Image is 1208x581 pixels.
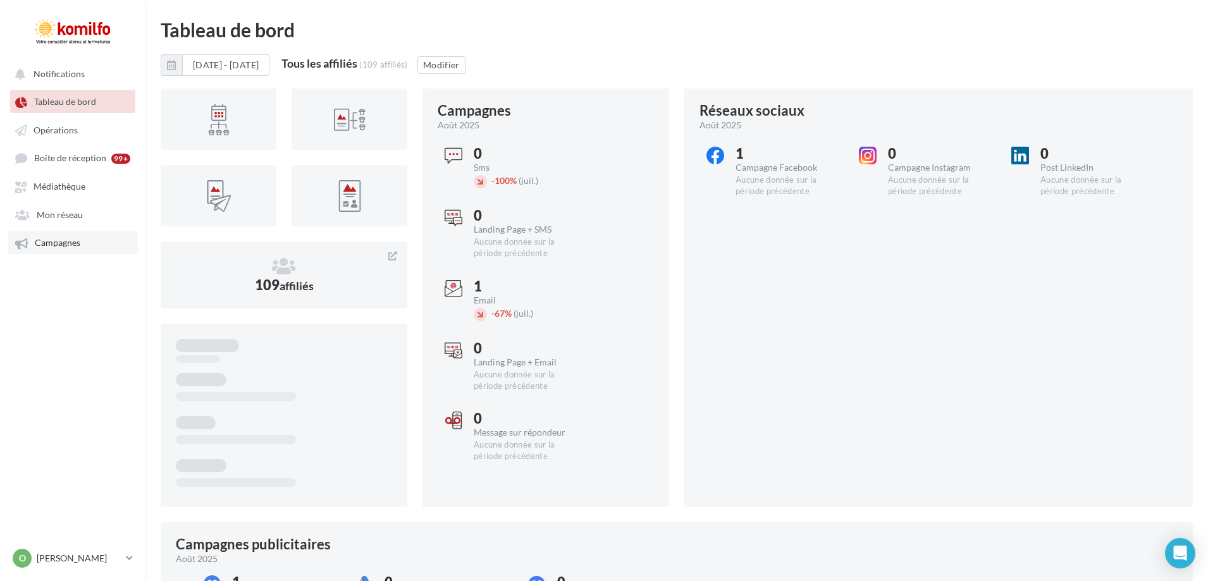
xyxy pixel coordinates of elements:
span: Mon réseau [37,209,83,220]
span: 67% [491,308,512,319]
span: Campagnes [35,238,80,248]
div: 99+ [111,154,130,164]
span: (juil.) [519,175,538,186]
div: Sms [474,163,579,172]
div: 0 [474,341,579,355]
div: 0 [474,147,579,161]
div: Aucune donnée sur la période précédente [888,174,994,197]
div: Aucune donnée sur la période précédente [474,369,579,392]
a: Boîte de réception 99+ [8,146,138,169]
div: 1 [474,279,579,293]
button: [DATE] - [DATE] [161,54,269,76]
a: Campagnes [8,231,138,254]
div: Campagne Facebook [736,163,841,172]
div: 0 [474,209,579,223]
div: Aucune donnée sur la période précédente [474,439,579,462]
span: affiliés [280,279,314,293]
div: 0 [888,147,994,161]
span: Notifications [34,68,85,79]
span: - [491,308,495,319]
span: août 2025 [438,119,479,131]
span: Opérations [34,125,78,135]
div: Aucune donnée sur la période précédente [736,174,841,197]
button: Modifier [417,56,465,74]
div: Landing Page + SMS [474,225,579,234]
div: Campagnes publicitaires [176,537,331,551]
span: Boîte de réception [34,153,106,164]
div: 0 [1040,147,1146,161]
span: Tableau de bord [34,97,96,107]
button: Notifications [8,62,133,85]
div: Aucune donnée sur la période précédente [1040,174,1146,197]
span: Médiathèque [34,181,85,192]
div: Open Intercom Messenger [1165,538,1195,568]
div: Email [474,296,579,305]
span: août 2025 [176,553,218,565]
a: Mon réseau [8,203,138,226]
div: Message sur répondeur [474,428,579,437]
div: 1 [736,147,841,161]
div: (109 affiliés) [359,59,408,70]
a: Médiathèque [8,174,138,197]
div: Landing Page + Email [474,358,579,367]
button: [DATE] - [DATE] [182,54,269,76]
div: Réseaux sociaux [700,104,804,118]
span: 109 [255,276,314,293]
span: (juil.) [514,308,533,319]
div: Tous les affiliés [281,58,357,69]
span: 100% [491,175,517,186]
div: Tableau de bord [161,20,1193,39]
div: Aucune donnée sur la période précédente [474,236,579,259]
div: Campagne Instagram [888,163,994,172]
div: 0 [474,412,579,425]
a: Opérations [8,118,138,141]
a: O [PERSON_NAME] [10,546,135,570]
span: O [19,552,26,565]
p: [PERSON_NAME] [37,552,121,565]
span: août 2025 [700,119,741,131]
a: Tableau de bord [8,90,138,113]
span: - [491,175,495,186]
div: Campagnes [438,104,511,118]
div: Post LinkedIn [1040,163,1146,172]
